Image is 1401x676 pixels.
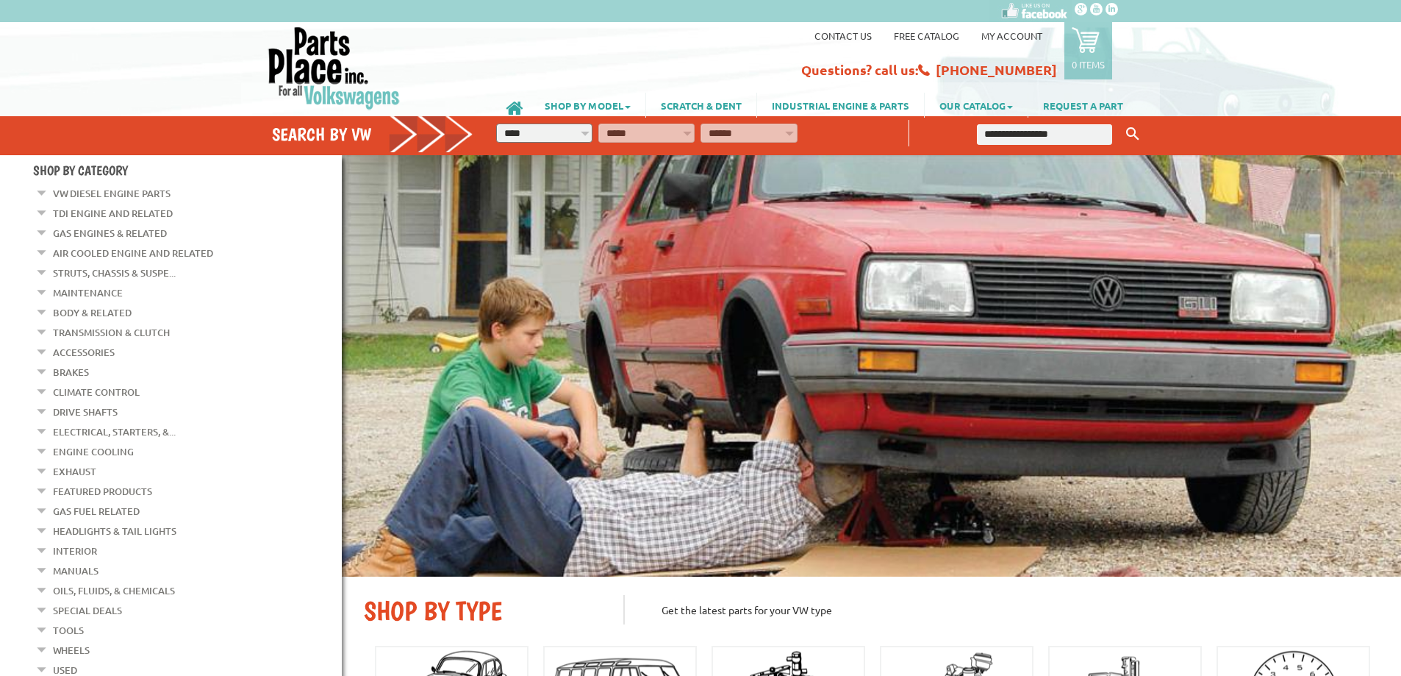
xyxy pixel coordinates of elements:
[1122,122,1144,146] button: Keyword Search
[814,29,872,42] a: Contact us
[53,422,176,441] a: Electrical, Starters, &...
[757,93,924,118] a: INDUSTRIAL ENGINE & PARTS
[53,561,98,580] a: Manuals
[53,383,140,402] a: Climate Control
[53,621,84,640] a: Tools
[623,595,1379,625] p: Get the latest parts for your VW type
[646,93,756,118] a: SCRATCH & DENT
[53,641,90,660] a: Wheels
[925,93,1028,118] a: OUR CATALOG
[342,155,1401,577] img: First slide [900x500]
[53,522,176,541] a: Headlights & Tail Lights
[53,581,175,600] a: Oils, Fluids, & Chemicals
[53,263,176,282] a: Struts, Chassis & Suspe...
[1064,22,1112,79] a: 0 items
[530,93,645,118] a: SHOP BY MODEL
[53,601,122,620] a: Special Deals
[981,29,1042,42] a: My Account
[53,343,115,362] a: Accessories
[53,462,96,481] a: Exhaust
[272,124,473,145] h4: Search by VW
[53,541,97,561] a: Interior
[53,184,171,203] a: VW Diesel Engine Parts
[53,243,213,263] a: Air Cooled Engine and Related
[53,224,167,243] a: Gas Engines & Related
[53,402,118,421] a: Drive Shafts
[1072,58,1105,71] p: 0 items
[53,283,123,302] a: Maintenance
[267,26,401,110] img: Parts Place Inc!
[53,502,140,521] a: Gas Fuel Related
[53,442,134,461] a: Engine Cooling
[1028,93,1138,118] a: REQUEST A PART
[53,204,173,223] a: TDI Engine and Related
[53,303,132,322] a: Body & Related
[33,163,342,178] h4: Shop By Category
[53,482,152,501] a: Featured Products
[364,595,601,627] h2: SHOP BY TYPE
[53,363,89,382] a: Brakes
[53,323,170,342] a: Transmission & Clutch
[894,29,959,42] a: Free Catalog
